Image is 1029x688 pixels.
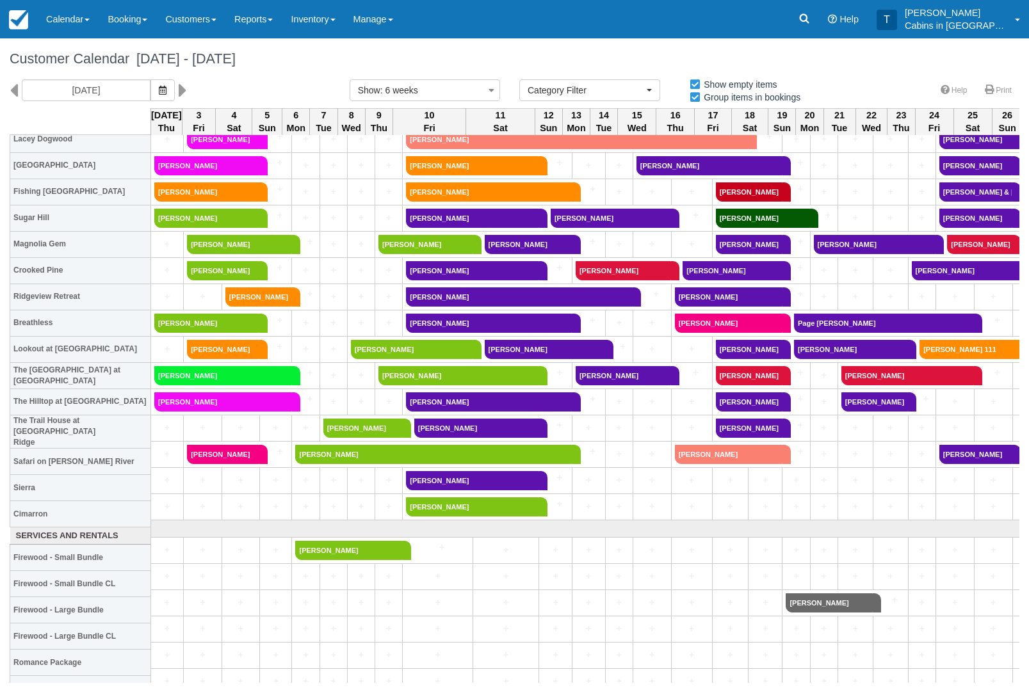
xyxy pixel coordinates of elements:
[295,185,316,198] a: +
[609,185,629,198] a: +
[572,392,601,406] a: +
[154,447,180,461] a: +
[841,392,908,412] a: [PERSON_NAME]
[295,316,316,330] a: +
[154,237,180,251] a: +
[154,500,180,513] a: +
[841,447,870,461] a: +
[576,570,602,583] a: +
[263,570,289,583] a: +
[378,570,399,583] a: +
[263,421,289,435] a: +
[974,366,1009,380] a: +
[716,474,745,487] a: +
[814,474,834,487] a: +
[609,421,629,435] a: +
[576,543,602,557] a: +
[295,159,316,172] a: +
[782,392,807,406] a: +
[351,369,371,382] a: +
[782,182,807,196] a: +
[225,421,256,435] a: +
[259,314,288,327] a: +
[814,447,834,461] a: +
[225,474,256,487] a: +
[841,185,870,198] a: +
[912,159,932,172] a: +
[912,185,932,198] a: +
[323,342,344,356] a: +
[406,471,539,490] a: [PERSON_NAME]
[877,421,905,435] a: +
[406,497,539,516] a: [PERSON_NAME]
[716,366,782,385] a: [PERSON_NAME]
[671,366,708,380] a: +
[154,421,180,435] a: +
[675,342,709,356] a: +
[752,474,779,487] a: +
[154,366,292,385] a: [PERSON_NAME]
[841,264,870,277] a: +
[476,570,535,583] a: +
[877,10,897,30] div: T
[414,419,539,438] a: [PERSON_NAME]
[323,570,344,583] a: +
[542,570,569,583] a: +
[187,500,218,513] a: +
[933,81,975,100] a: Help
[539,366,569,380] a: +
[154,156,259,175] a: [PERSON_NAME]
[292,392,316,406] a: +
[154,342,180,356] a: +
[576,474,602,487] a: +
[671,209,708,222] a: +
[154,314,259,333] a: [PERSON_NAME]
[380,85,418,95] span: : 6 weeks
[814,395,834,408] a: +
[295,264,316,277] a: +
[259,156,288,170] a: +
[908,392,932,406] a: +
[378,395,399,408] a: +
[912,290,932,303] a: +
[351,211,371,225] a: +
[814,500,834,513] a: +
[13,530,148,542] a: Services and Rentals
[551,209,671,228] a: [PERSON_NAME]
[572,235,601,248] a: +
[323,237,344,251] a: +
[636,316,668,330] a: +
[877,159,905,172] a: +
[378,132,399,146] a: +
[609,570,629,583] a: +
[295,541,402,560] a: [PERSON_NAME]
[912,211,932,225] a: +
[187,290,218,303] a: +
[351,395,371,408] a: +
[939,445,1013,464] a: [PERSON_NAME]
[358,85,380,95] span: Show
[877,211,905,225] a: +
[187,445,259,464] a: [PERSON_NAME]
[877,132,905,146] a: +
[636,543,668,557] a: +
[689,88,809,107] label: Group items in bookings
[295,570,316,583] a: +
[786,474,806,487] a: +
[323,500,344,513] a: +
[877,447,905,461] a: +
[786,132,806,146] a: +
[572,445,601,458] a: +
[782,445,807,458] a: +
[609,543,629,557] a: +
[939,290,971,303] a: +
[259,445,288,458] a: +
[539,261,569,275] a: +
[683,261,782,280] a: [PERSON_NAME]
[351,500,371,513] a: +
[225,500,256,513] a: +
[636,395,668,408] a: +
[749,130,779,143] a: +
[912,474,932,487] a: +
[351,290,371,303] a: +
